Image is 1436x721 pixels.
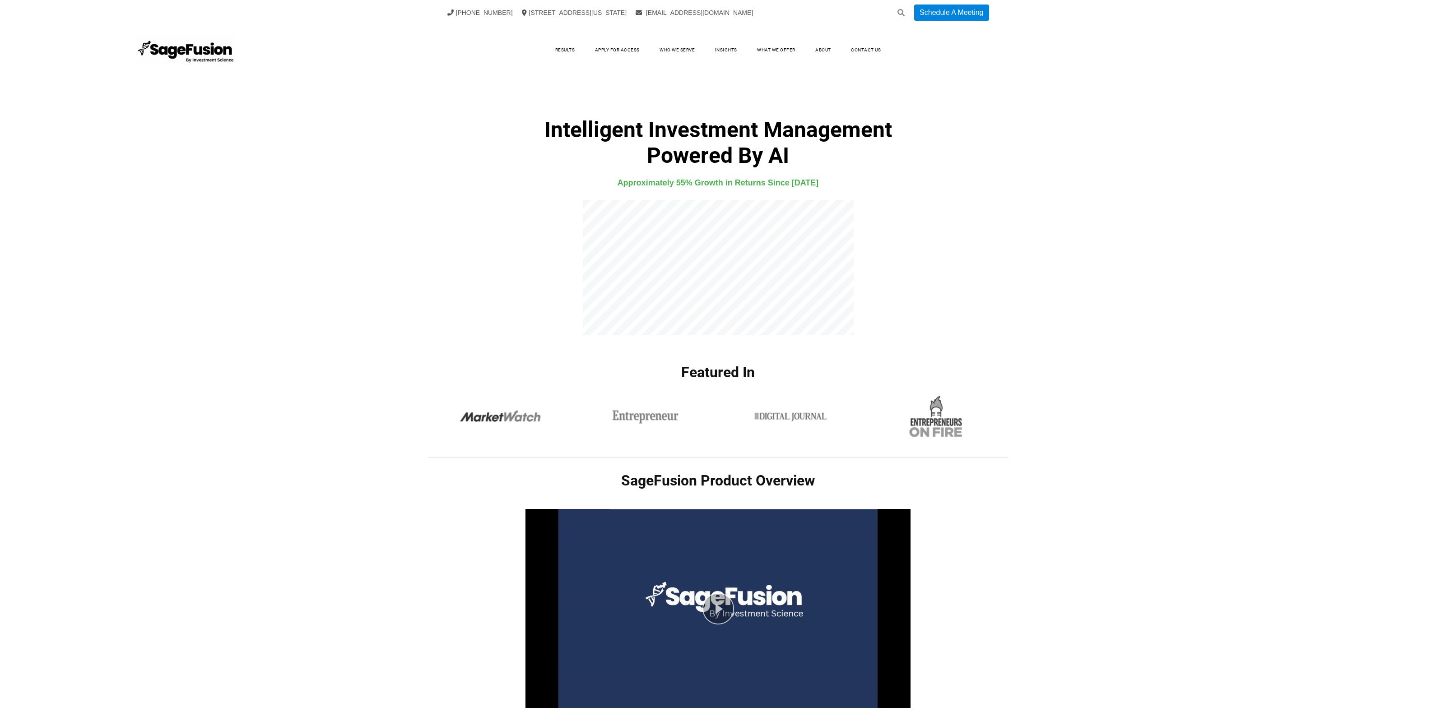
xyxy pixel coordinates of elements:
[457,394,544,439] img: -67ab9bd27d9ef.png
[651,43,704,57] a: Who We Serve
[806,43,840,57] a: About
[428,364,1008,394] h1: Featured In
[914,5,989,21] a: Schedule A Meeting
[895,394,976,439] img: -67ab9bfe99e34.png
[546,43,584,57] a: Results
[602,394,688,439] img: -67ab9be7b8539.png
[428,176,1008,189] h4: Approximately 55% Growth in Returns Since [DATE]
[586,43,649,57] a: Apply for Access
[428,117,1008,168] h1: Intelligent Investment Management
[647,143,789,168] b: Powered By AI
[748,43,804,57] a: What We Offer
[706,43,746,57] a: Insights
[842,43,890,57] a: Contact Us
[428,472,1008,489] h1: SageFusion Product Overview
[447,9,513,16] a: [PHONE_NUMBER]
[636,9,753,16] a: [EMAIL_ADDRESS][DOMAIN_NAME]
[135,34,237,66] img: SageFusion | Intelligent Investment Management
[522,9,627,16] a: [STREET_ADDRESS][US_STATE]
[748,394,834,439] img: -67ab9bf163f6b.png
